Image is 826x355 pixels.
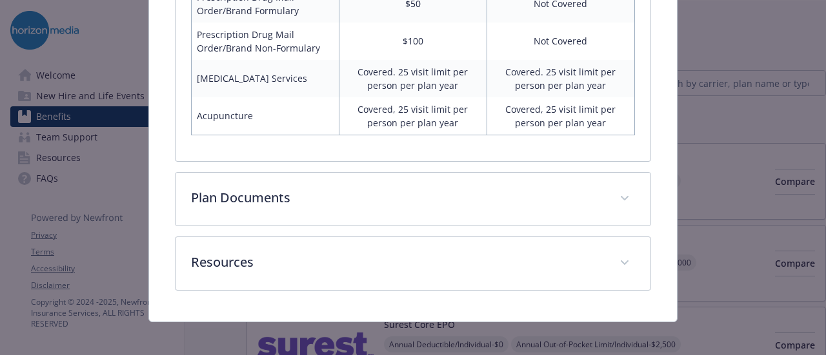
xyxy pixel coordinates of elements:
[339,97,487,135] td: Covered, 25 visit limit per person per plan year
[192,23,339,60] td: Prescription Drug Mail Order/Brand Non-Formulary
[487,60,634,97] td: Covered. 25 visit limit per person per plan year
[191,253,603,272] p: Resources
[191,188,603,207] p: Plan Documents
[176,237,650,290] div: Resources
[487,23,634,60] td: Not Covered
[339,23,487,60] td: $100
[192,97,339,135] td: Acupuncture
[339,60,487,97] td: Covered. 25 visit limit per person per plan year
[176,173,650,225] div: Plan Documents
[487,97,634,135] td: Covered, 25 visit limit per person per plan year
[192,60,339,97] td: [MEDICAL_DATA] Services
